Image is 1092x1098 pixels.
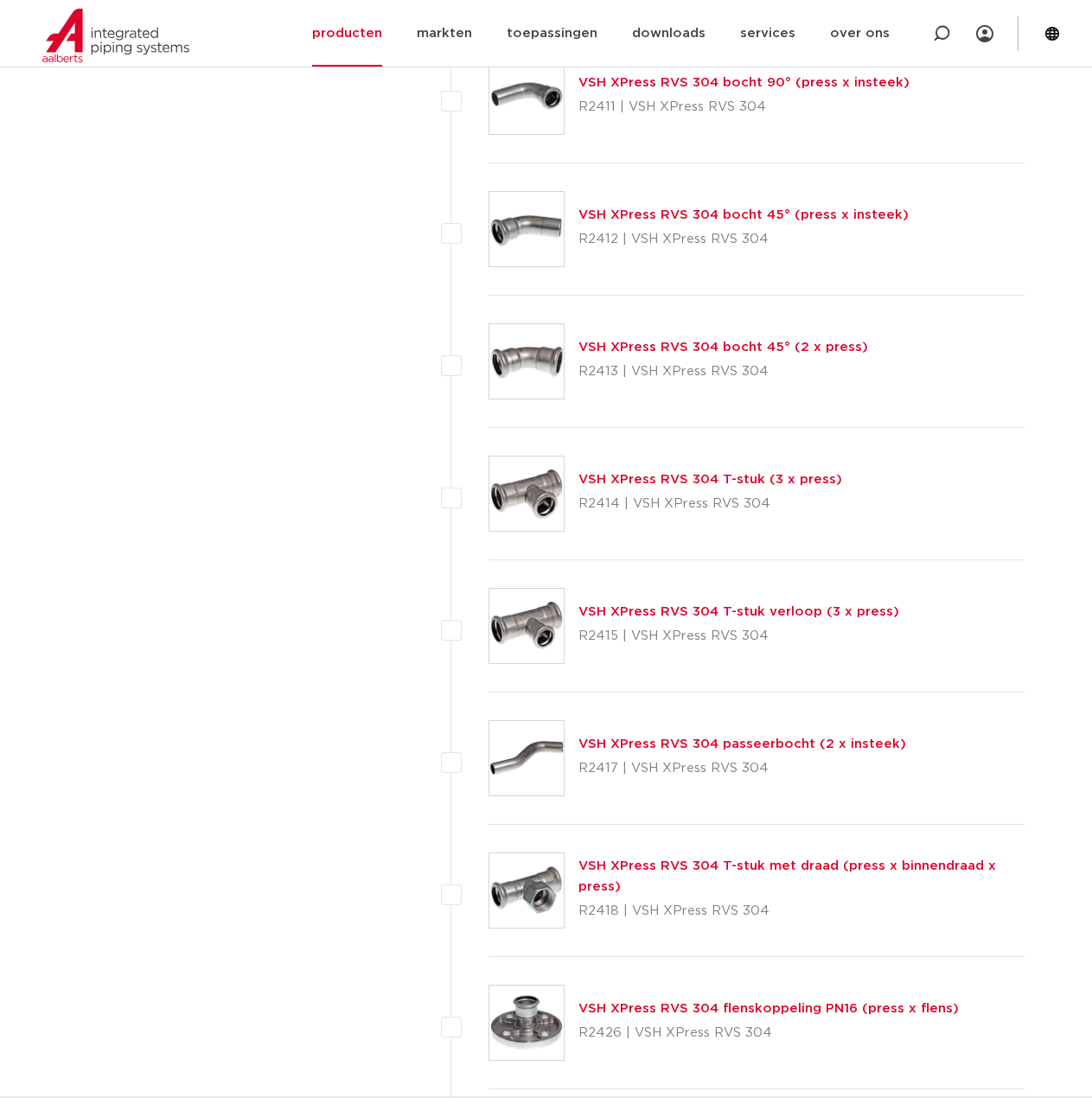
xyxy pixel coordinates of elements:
img: Thumbnail for VSH XPress RVS 304 flenskoppeling PN16 (press x flens) [489,986,564,1060]
p: R2417 | VSH XPress RVS 304 [578,755,906,782]
a: VSH XPress RVS 304 bocht 45° (press x insteek) [578,208,909,221]
p: R2414 | VSH XPress RVS 304 [578,490,842,518]
a: VSH XPress RVS 304 bocht 45° (2 x press) [578,341,868,354]
p: R2426 | VSH XPress RVS 304 [578,1019,959,1047]
img: Thumbnail for VSH XPress RVS 304 passeerbocht (2 x insteek) [489,721,564,795]
img: Thumbnail for VSH XPress RVS 304 bocht 45° (press x insteek) [489,192,564,266]
a: VSH XPress RVS 304 T-stuk met draad (press x binnendraad x press) [578,859,996,893]
p: R2411 | VSH XPress RVS 304 [578,93,910,121]
p: R2418 | VSH XPress RVS 304 [578,897,1025,925]
a: VSH XPress RVS 304 T-stuk verloop (3 x press) [578,605,899,618]
a: VSH XPress RVS 304 bocht 90° (press x insteek) [578,76,910,89]
img: Thumbnail for VSH XPress RVS 304 T-stuk (3 x press) [489,456,564,531]
a: VSH XPress RVS 304 passeerbocht (2 x insteek) [578,737,906,750]
p: R2415 | VSH XPress RVS 304 [578,622,899,650]
p: R2413 | VSH XPress RVS 304 [578,358,868,386]
a: VSH XPress RVS 304 flenskoppeling PN16 (press x flens) [578,1002,959,1015]
img: Thumbnail for VSH XPress RVS 304 bocht 45° (2 x press) [489,324,564,399]
img: Thumbnail for VSH XPress RVS 304 bocht 90° (press x insteek) [489,60,564,134]
p: R2412 | VSH XPress RVS 304 [578,226,909,253]
img: Thumbnail for VSH XPress RVS 304 T-stuk met draad (press x binnendraad x press) [489,853,564,928]
img: Thumbnail for VSH XPress RVS 304 T-stuk verloop (3 x press) [489,589,564,663]
a: VSH XPress RVS 304 T-stuk (3 x press) [578,473,842,486]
